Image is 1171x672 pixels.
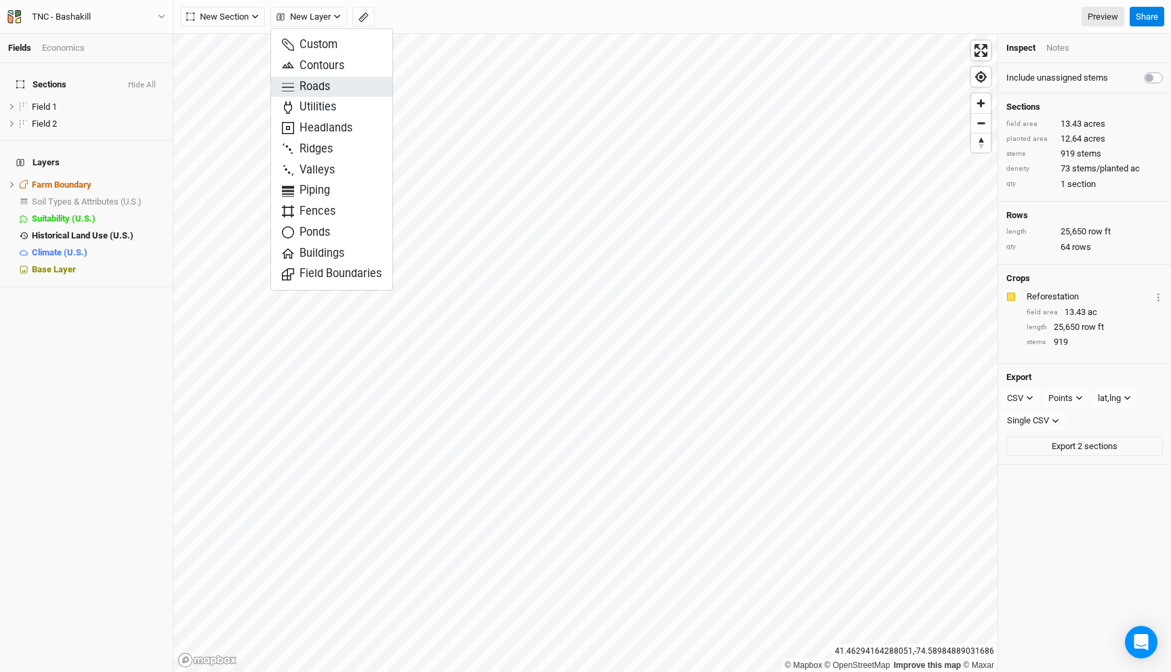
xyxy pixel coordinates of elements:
div: stems [1027,337,1047,348]
div: 919 [1006,148,1163,160]
span: Suitability (U.S.) [32,213,96,224]
button: Crop Usage [1154,289,1163,304]
div: Inspect [1006,42,1035,54]
button: Zoom out [971,113,991,133]
div: field area [1006,119,1054,129]
div: Field 1 [32,102,165,112]
span: Fences [282,204,335,219]
div: Field 2 [32,119,165,129]
h4: Sections [1006,102,1163,112]
h4: Export [1006,372,1163,383]
div: field area [1027,308,1058,318]
button: Find my location [971,67,991,87]
a: Fields [8,43,31,53]
div: length [1006,227,1054,237]
div: density [1006,164,1054,174]
span: ac [1088,306,1097,318]
div: Notes [1046,42,1069,54]
a: Mapbox [785,660,822,670]
button: Reset bearing to north [971,133,991,152]
button: Export 2 sections [1006,436,1163,457]
div: qty [1006,242,1054,252]
div: 13.43 [1006,118,1163,130]
span: New Layer [276,10,331,24]
div: Soil Types & Attributes (U.S.) [32,196,165,207]
div: lat,lng [1098,392,1121,405]
span: Ponds [282,225,330,240]
canvas: Map [173,34,998,672]
span: Zoom out [971,114,991,133]
span: Ridges [282,142,333,157]
div: 41.46294164288051 , -74.58984889031686 [831,644,998,658]
h4: Layers [8,149,165,176]
button: CSV [1001,388,1040,408]
button: Shortcut: M [352,7,375,27]
span: Field 2 [32,119,57,129]
span: Historical Land Use (U.S.) [32,230,133,240]
button: lat,lng [1092,388,1137,408]
span: Valleys [282,163,335,178]
button: Enter fullscreen [971,41,991,60]
span: Sections [16,79,66,90]
label: Include unassigned stems [1006,72,1108,84]
div: Base Layer [32,264,165,275]
div: 25,650 [1006,226,1163,238]
div: Farm Boundary [32,180,165,190]
div: 25,650 [1027,321,1163,333]
a: Improve this map [894,660,961,670]
a: Mapbox logo [178,652,237,668]
span: row ft [1088,226,1111,238]
span: Headlands [282,121,352,136]
button: Single CSV [1001,411,1065,431]
div: qty [1006,179,1054,189]
span: stems [1077,148,1101,160]
span: section [1067,178,1096,190]
span: stems/planted ac [1072,163,1140,175]
a: OpenStreetMap [825,660,890,670]
div: stems [1006,149,1054,159]
span: Climate (U.S.) [32,247,87,257]
span: Roads [282,79,330,95]
div: 919 [1027,336,1163,348]
div: Suitability (U.S.) [32,213,165,224]
span: New Section [186,10,249,24]
span: row ft [1082,321,1104,333]
span: Soil Types & Attributes (U.S.) [32,196,142,207]
span: Piping [282,183,330,198]
div: TNC - Bashakill [32,10,91,24]
span: Buildings [282,246,344,261]
span: Contours [282,58,344,74]
button: Hide All [127,81,157,90]
a: Maxar [963,660,994,670]
div: Reforestation [1027,291,1151,303]
span: Farm Boundary [32,180,91,190]
span: acres [1084,118,1105,130]
button: Share [1130,7,1164,27]
a: Preview [1082,7,1124,27]
span: Custom [282,37,337,53]
div: Economics [42,42,85,54]
button: New Section [180,7,265,27]
button: TNC - Bashakill [7,9,166,24]
div: 64 [1006,241,1163,253]
div: Climate (U.S.) [32,247,165,258]
div: 13.43 [1027,306,1163,318]
button: Points [1042,388,1089,408]
span: Base Layer [32,264,76,274]
span: Field Boundaries [282,266,382,282]
div: length [1027,322,1047,333]
div: 12.64 [1006,133,1163,145]
div: Open Intercom Messenger [1125,626,1157,658]
button: New Layer [270,7,347,27]
span: rows [1072,241,1091,253]
div: Historical Land Use (U.S.) [32,230,165,241]
div: 73 [1006,163,1163,175]
div: Points [1048,392,1073,405]
span: Utilities [282,100,336,115]
div: planted area [1006,134,1054,144]
button: Zoom in [971,93,991,113]
span: Reset bearing to north [971,133,991,152]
